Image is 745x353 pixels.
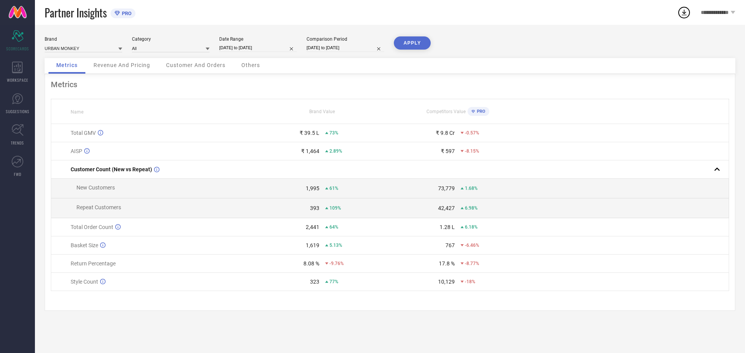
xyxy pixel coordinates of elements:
[329,148,342,154] span: 2.89%
[71,130,96,136] span: Total GMV
[71,109,83,115] span: Name
[71,224,113,230] span: Total Order Count
[307,36,384,42] div: Comparison Period
[120,10,132,16] span: PRO
[306,242,319,248] div: 1,619
[465,261,479,266] span: -8.77%
[329,224,338,230] span: 64%
[440,224,455,230] div: 1.28 L
[329,205,341,211] span: 109%
[307,44,384,52] input: Select comparison period
[439,260,455,267] div: 17.8 %
[465,130,479,136] span: -0.57%
[475,109,485,114] span: PRO
[71,242,98,248] span: Basket Size
[94,62,150,68] span: Revenue And Pricing
[56,62,78,68] span: Metrics
[394,36,431,50] button: APPLY
[329,261,344,266] span: -9.76%
[436,130,455,136] div: ₹ 9.8 Cr
[14,171,21,177] span: FWD
[71,279,98,285] span: Style Count
[166,62,225,68] span: Customer And Orders
[219,36,297,42] div: Date Range
[71,166,152,172] span: Customer Count (New vs Repeat)
[7,77,28,83] span: WORKSPACE
[677,5,691,19] div: Open download list
[300,130,319,136] div: ₹ 39.5 L
[329,243,342,248] span: 5.13%
[310,279,319,285] div: 323
[306,224,319,230] div: 2,441
[6,108,29,114] span: SUGGESTIONS
[465,279,475,284] span: -18%
[310,205,319,211] div: 393
[426,109,466,114] span: Competitors Value
[329,186,338,191] span: 61%
[465,186,478,191] span: 1.68%
[132,36,210,42] div: Category
[11,140,24,146] span: TRENDS
[438,185,455,191] div: 73,779
[465,148,479,154] span: -8.15%
[76,184,115,191] span: New Customers
[241,62,260,68] span: Others
[45,36,122,42] div: Brand
[71,148,82,154] span: AISP
[445,242,455,248] div: 767
[51,80,729,89] div: Metrics
[71,260,116,267] span: Return Percentage
[219,44,297,52] input: Select date range
[438,205,455,211] div: 42,427
[465,205,478,211] span: 6.98%
[329,279,338,284] span: 77%
[309,109,335,114] span: Brand Value
[465,243,479,248] span: -6.46%
[438,279,455,285] div: 10,129
[301,148,319,154] div: ₹ 1,464
[465,224,478,230] span: 6.18%
[303,260,319,267] div: 8.08 %
[6,46,29,52] span: SCORECARDS
[306,185,319,191] div: 1,995
[45,5,107,21] span: Partner Insights
[76,204,121,210] span: Repeat Customers
[329,130,338,136] span: 73%
[441,148,455,154] div: ₹ 597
